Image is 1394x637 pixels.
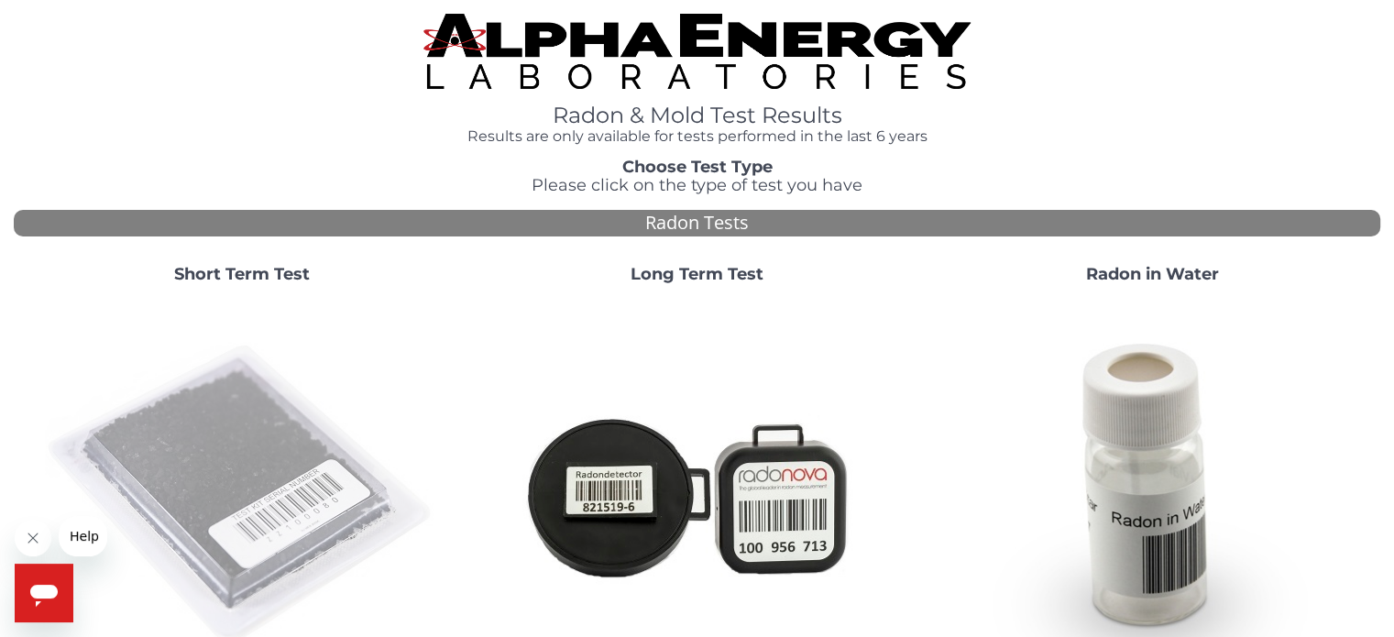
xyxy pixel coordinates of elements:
[631,264,763,284] strong: Long Term Test
[14,210,1380,236] div: Radon Tests
[622,157,773,177] strong: Choose Test Type
[532,175,862,195] span: Please click on the type of test you have
[423,14,970,89] img: TightCrop.jpg
[1086,264,1219,284] strong: Radon in Water
[423,128,970,145] h4: Results are only available for tests performed in the last 6 years
[59,516,107,556] iframe: Message from company
[174,264,310,284] strong: Short Term Test
[423,104,970,127] h1: Radon & Mold Test Results
[15,520,51,556] iframe: Close message
[15,564,73,622] iframe: Button to launch messaging window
